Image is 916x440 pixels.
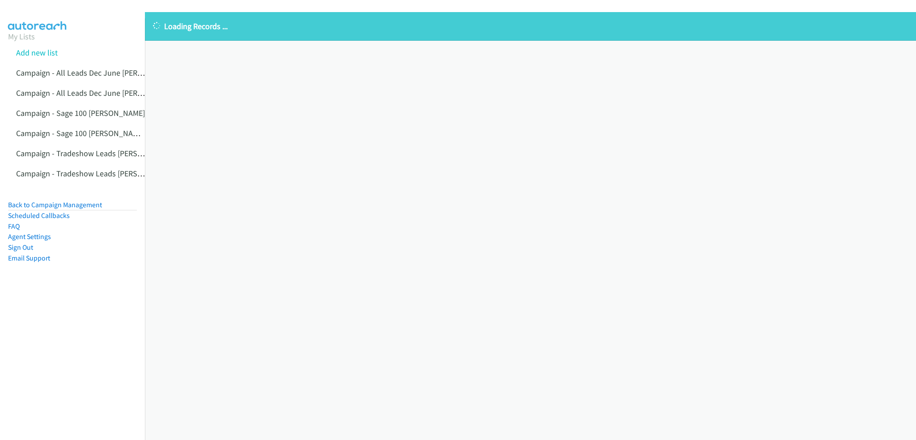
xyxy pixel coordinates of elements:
[8,201,102,209] a: Back to Campaign Management
[16,47,58,58] a: Add new list
[153,20,908,32] p: Loading Records ...
[8,243,33,252] a: Sign Out
[16,68,178,78] a: Campaign - All Leads Dec June [PERSON_NAME]
[8,232,51,241] a: Agent Settings
[16,128,171,138] a: Campaign - Sage 100 [PERSON_NAME] Cloned
[16,88,204,98] a: Campaign - All Leads Dec June [PERSON_NAME] Cloned
[8,211,70,220] a: Scheduled Callbacks
[8,31,35,42] a: My Lists
[16,168,200,179] a: Campaign - Tradeshow Leads [PERSON_NAME] Cloned
[16,148,174,158] a: Campaign - Tradeshow Leads [PERSON_NAME]
[16,108,145,118] a: Campaign - Sage 100 [PERSON_NAME]
[8,222,20,231] a: FAQ
[8,254,50,262] a: Email Support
